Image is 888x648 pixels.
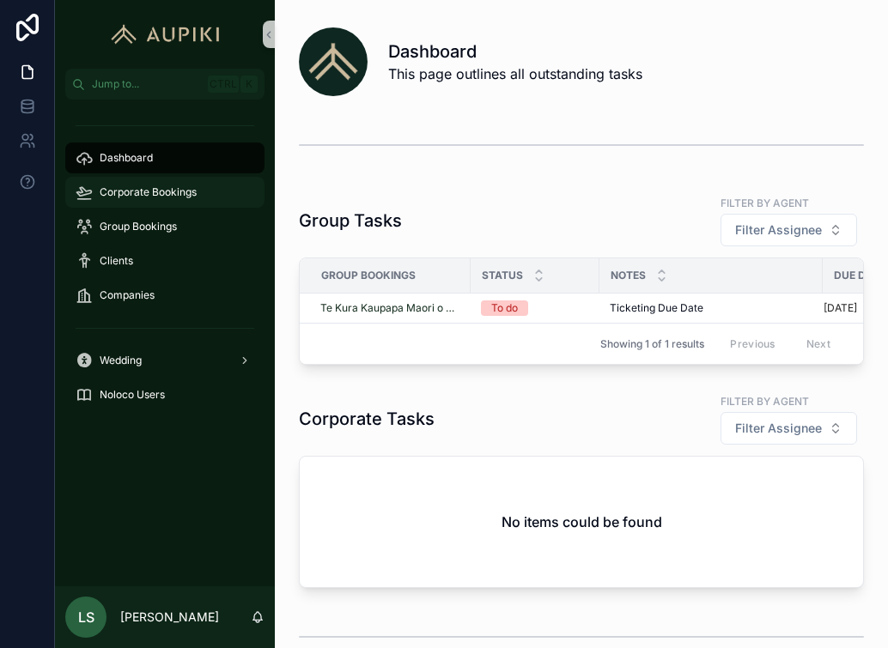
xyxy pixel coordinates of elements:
[502,512,662,532] h2: No items could be found
[92,77,201,91] span: Jump to...
[100,288,155,302] span: Companies
[388,39,642,64] h1: Dashboard
[735,420,822,437] span: Filter Assignee
[103,21,228,48] img: App logo
[100,220,177,233] span: Group Bookings
[721,412,857,445] button: Select Button
[388,64,642,84] span: This page outlines all outstanding tasks
[481,300,589,316] a: To do
[65,345,265,376] a: Wedding
[721,195,809,210] label: Filter by agent
[299,209,402,233] h1: Group Tasks
[65,280,265,311] a: Companies
[721,393,809,409] label: Filter by agent
[65,379,265,410] a: Noloco Users
[100,254,133,268] span: Clients
[320,301,460,315] a: Te Kura Kaupapa Maori o Kaikohe
[721,214,857,246] button: Select Button
[55,100,275,433] div: scrollable content
[78,607,94,627] span: LS
[65,245,265,276] a: Clients
[610,301,812,315] a: Ticketing Due Date
[321,269,416,282] span: Group Bookings
[824,301,857,315] p: [DATE]
[100,185,197,199] span: Corporate Bookings
[610,301,703,315] span: Ticketing Due Date
[242,77,256,91] span: K
[600,337,704,351] span: Showing 1 of 1 results
[65,211,265,242] a: Group Bookings
[611,269,646,282] span: Notes
[65,69,265,100] button: Jump to...CtrlK
[100,354,142,367] span: Wedding
[299,407,435,431] h1: Corporate Tasks
[65,142,265,173] a: Dashboard
[482,269,523,282] span: Status
[100,151,153,165] span: Dashboard
[834,269,885,282] span: Due Date
[100,388,165,402] span: Noloco Users
[120,609,219,626] p: [PERSON_NAME]
[735,221,822,239] span: Filter Assignee
[208,76,239,93] span: Ctrl
[65,177,265,208] a: Corporate Bookings
[491,300,518,316] div: To do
